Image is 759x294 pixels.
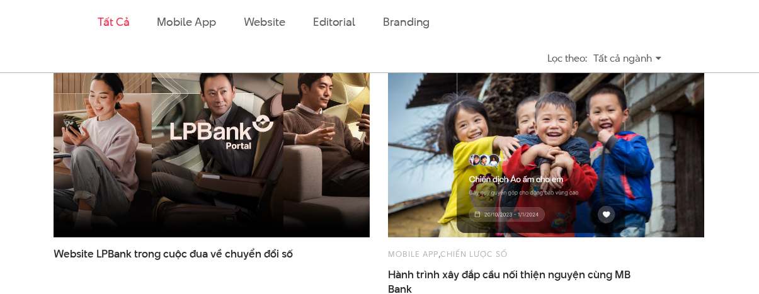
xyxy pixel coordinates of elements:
span: cuộc [163,246,187,261]
span: LPBank [96,246,132,261]
a: Website [244,14,285,30]
div: Tất cả ngành [593,47,661,69]
span: đua [190,246,208,261]
a: Mobile app [388,248,438,259]
span: về [210,246,222,261]
span: số [282,246,293,261]
a: Editorial [313,14,355,30]
img: thumb [372,15,720,248]
a: Chiến lược số [440,248,508,259]
img: LPBank portal [54,26,370,237]
div: Lọc theo: [547,47,587,69]
a: Branding [383,14,430,30]
a: Website LPBank trong cuộc đua về chuyển đổi số [54,247,305,276]
span: đổi [264,246,279,261]
a: Mobile app [157,14,215,30]
span: chuyển [225,246,261,261]
a: Tất cả [98,14,129,30]
span: trong [134,246,161,261]
span: Website [54,246,94,261]
div: , [388,247,704,261]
